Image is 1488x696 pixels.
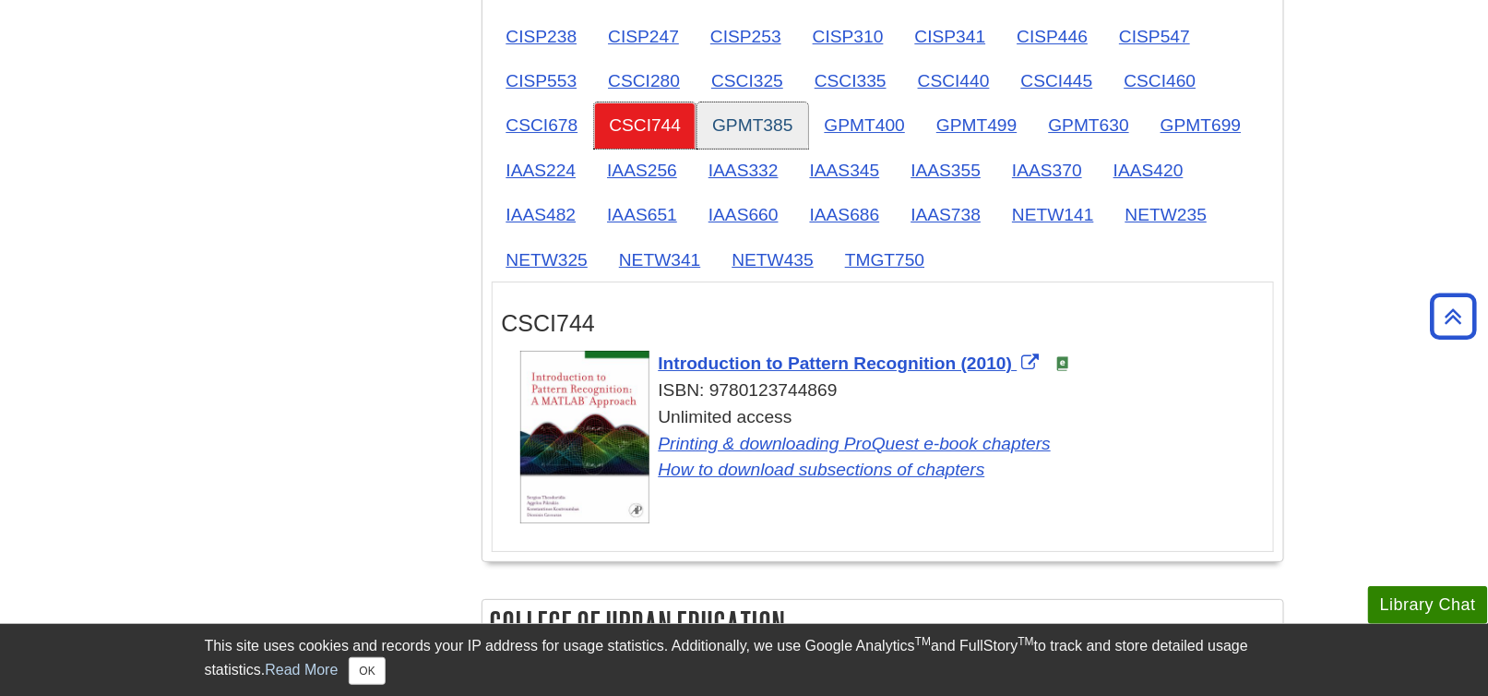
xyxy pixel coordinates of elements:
[1055,356,1070,371] img: e-Book
[810,102,920,148] a: GPMT400
[594,102,696,148] a: CSCI744
[1104,14,1205,59] a: CISP547
[265,662,338,678] a: Read More
[520,404,1264,484] div: Unlimited access
[1424,304,1483,329] a: Back to Top
[800,58,901,103] a: CSCI335
[520,351,649,523] img: Cover Art
[492,237,603,282] a: NETW325
[830,237,939,282] a: TMGT750
[659,354,1013,373] span: Introduction to Pattern Recognition (2010)
[997,192,1109,237] a: NETW141
[694,148,793,193] a: IAAS332
[492,102,593,148] a: CSCI678
[997,148,1097,193] a: IAAS370
[593,14,694,59] a: CISP247
[1111,192,1222,237] a: NETW235
[205,635,1284,685] div: This site uses cookies and records your IP address for usage statistics. Additionally, we use Goo...
[900,14,1001,59] a: CISP341
[697,102,807,148] a: GPMT385
[922,102,1031,148] a: GPMT499
[798,14,899,59] a: CISP310
[604,237,716,282] a: NETW341
[1099,148,1198,193] a: IAAS420
[592,192,692,237] a: IAAS651
[718,237,829,282] a: NETW435
[349,657,385,685] button: Close
[492,58,592,103] a: CISP553
[897,192,996,237] a: IAAS738
[696,14,796,59] a: CISP253
[659,460,985,479] a: Link opens in new window
[659,434,1052,453] a: Link opens in new window
[520,378,1264,404] div: ISBN: 9780123744869
[492,14,592,59] a: CISP238
[502,310,1264,337] h3: CSCI744
[897,148,996,193] a: IAAS355
[492,148,591,193] a: IAAS224
[1006,58,1108,103] a: CSCI445
[592,148,692,193] a: IAAS256
[795,148,895,193] a: IAAS345
[1146,102,1256,148] a: GPMT699
[903,58,1005,103] a: CSCI440
[482,600,1283,649] h2: College of Urban Education
[492,192,591,237] a: IAAS482
[1018,635,1034,648] sup: TM
[795,192,895,237] a: IAAS686
[1110,58,1211,103] a: CSCI460
[696,58,798,103] a: CSCI325
[593,58,695,103] a: CSCI280
[659,354,1044,373] a: Link opens in new window
[915,635,931,648] sup: TM
[1002,14,1102,59] a: CISP446
[694,192,793,237] a: IAAS660
[1368,586,1488,624] button: Library Chat
[1034,102,1144,148] a: GPMT630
